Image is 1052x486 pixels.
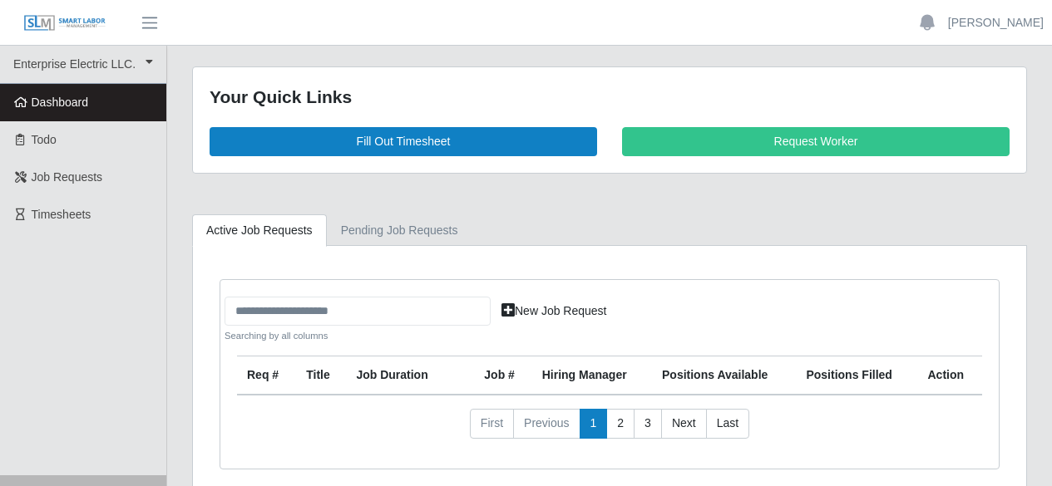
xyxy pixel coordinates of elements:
[706,409,749,439] a: Last
[327,214,472,247] a: Pending Job Requests
[346,356,451,395] th: Job Duration
[948,14,1044,32] a: [PERSON_NAME]
[237,409,982,452] nav: pagination
[32,208,91,221] span: Timesheets
[918,356,983,395] th: Action
[661,409,707,439] a: Next
[210,127,597,156] a: Fill Out Timesheet
[652,356,796,395] th: Positions Available
[23,14,106,32] img: SLM Logo
[210,84,1010,110] div: Your Quick Links
[796,356,917,395] th: Positions Filled
[622,127,1010,156] a: Request Worker
[580,409,608,439] a: 1
[237,356,296,395] th: Req #
[634,409,662,439] a: 3
[491,297,618,326] a: New Job Request
[474,356,531,395] th: Job #
[192,214,327,247] a: Active Job Requests
[32,96,89,109] span: Dashboard
[606,409,635,439] a: 2
[532,356,652,395] th: Hiring Manager
[32,133,57,146] span: Todo
[32,170,103,184] span: Job Requests
[225,329,491,343] small: Searching by all columns
[296,356,346,395] th: Title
